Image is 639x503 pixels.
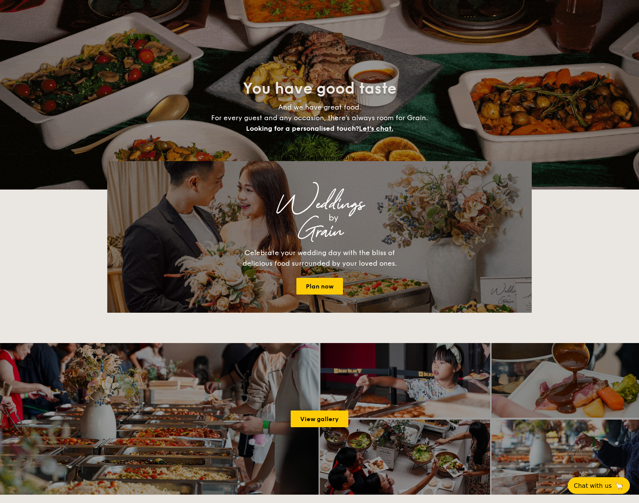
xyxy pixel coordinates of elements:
div: Loading menus magically... [107,154,532,161]
a: View gallery [291,411,348,427]
div: Weddings [174,197,465,211]
span: 🦙 [615,481,624,490]
div: by [202,211,465,225]
span: Let's chat. [359,124,393,133]
div: Grain [174,225,465,238]
span: Chat with us [574,482,612,489]
div: Celebrate your wedding day with the bliss of delicious food surrounded by your loved ones. [234,248,405,269]
button: Chat with us🦙 [568,477,630,494]
a: Plan now [296,278,343,295]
